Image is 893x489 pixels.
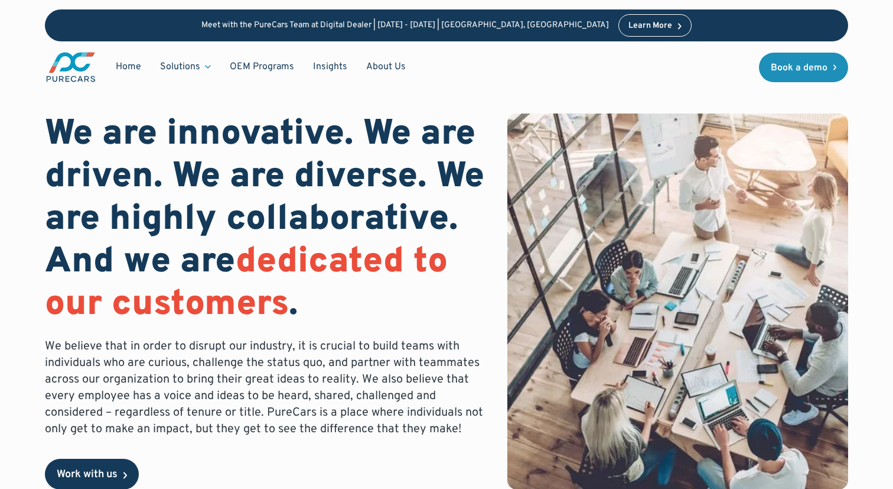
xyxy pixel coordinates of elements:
[304,56,357,78] a: Insights
[357,56,415,78] a: About Us
[45,51,97,83] img: purecars logo
[160,60,200,73] div: Solutions
[45,114,488,326] h1: We are innovative. We are driven. We are diverse. We are highly collaborative. And we are .
[618,14,692,37] a: Learn More
[220,56,304,78] a: OEM Programs
[45,338,488,438] p: We believe that in order to disrupt our industry, it is crucial to build teams with individuals w...
[57,469,118,480] div: Work with us
[628,22,672,30] div: Learn More
[106,56,151,78] a: Home
[759,53,849,82] a: Book a demo
[771,63,827,73] div: Book a demo
[201,21,609,31] p: Meet with the PureCars Team at Digital Dealer | [DATE] - [DATE] | [GEOGRAPHIC_DATA], [GEOGRAPHIC_...
[45,240,448,328] span: dedicated to our customers
[151,56,220,78] div: Solutions
[45,51,97,83] a: main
